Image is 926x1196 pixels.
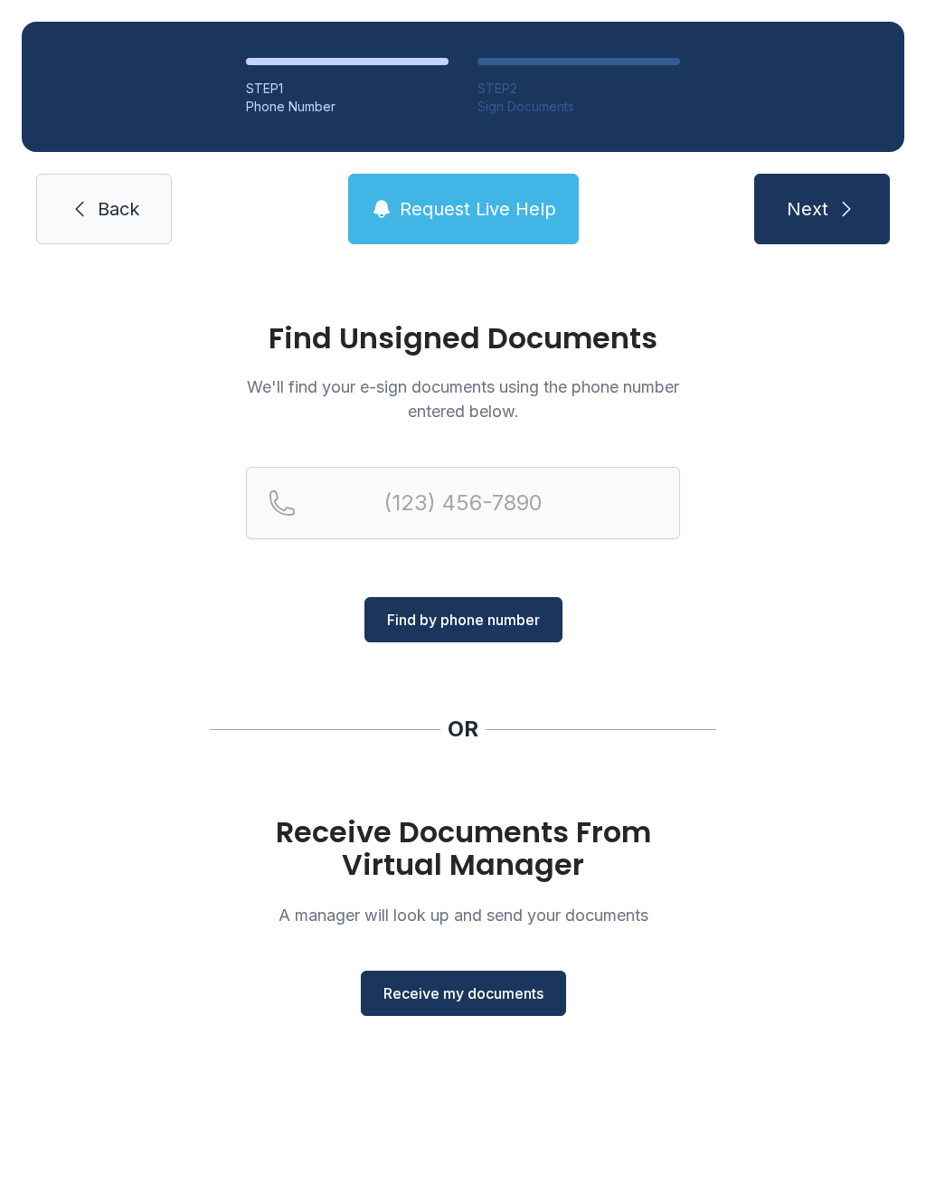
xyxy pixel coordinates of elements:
p: We'll find your e-sign documents using the phone number entered below. [246,375,680,423]
span: Back [98,196,139,222]
span: Request Live Help [400,196,556,222]
h1: Receive Documents From Virtual Manager [246,816,680,881]
span: Find by phone number [387,609,540,631]
input: Reservation phone number [246,467,680,539]
span: Next [787,196,828,222]
div: STEP 1 [246,80,449,98]
p: A manager will look up and send your documents [246,903,680,927]
div: Sign Documents [477,98,680,116]
div: OR [448,715,478,744]
div: STEP 2 [477,80,680,98]
span: Receive my documents [383,982,543,1004]
div: Phone Number [246,98,449,116]
h1: Find Unsigned Documents [246,324,680,353]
